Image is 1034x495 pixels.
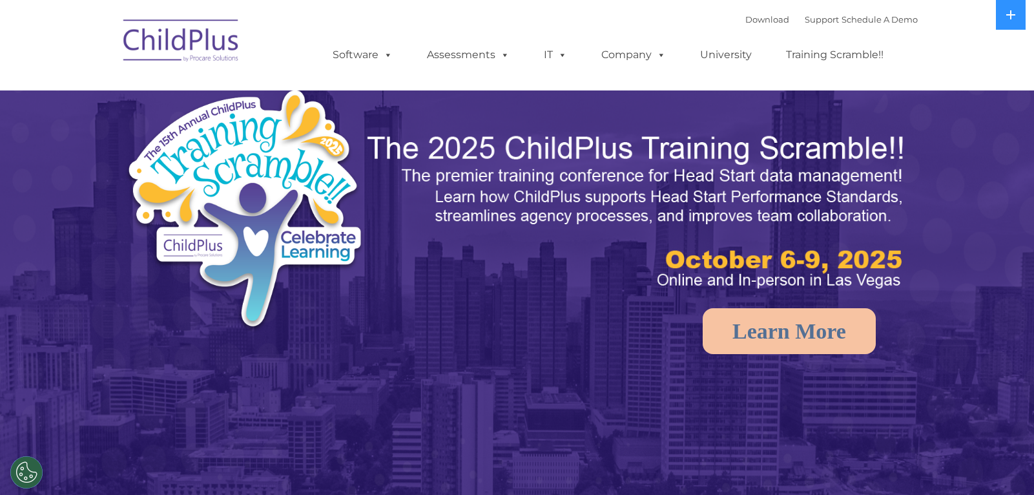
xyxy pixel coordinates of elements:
[531,42,580,68] a: IT
[687,42,765,68] a: University
[10,456,43,489] button: Cookies Settings
[588,42,679,68] a: Company
[842,14,918,25] a: Schedule A Demo
[414,42,522,68] a: Assessments
[320,42,406,68] a: Software
[703,308,876,354] a: Learn More
[773,42,896,68] a: Training Scramble!!
[117,10,246,75] img: ChildPlus by Procare Solutions
[745,14,789,25] a: Download
[805,14,839,25] a: Support
[745,14,918,25] font: |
